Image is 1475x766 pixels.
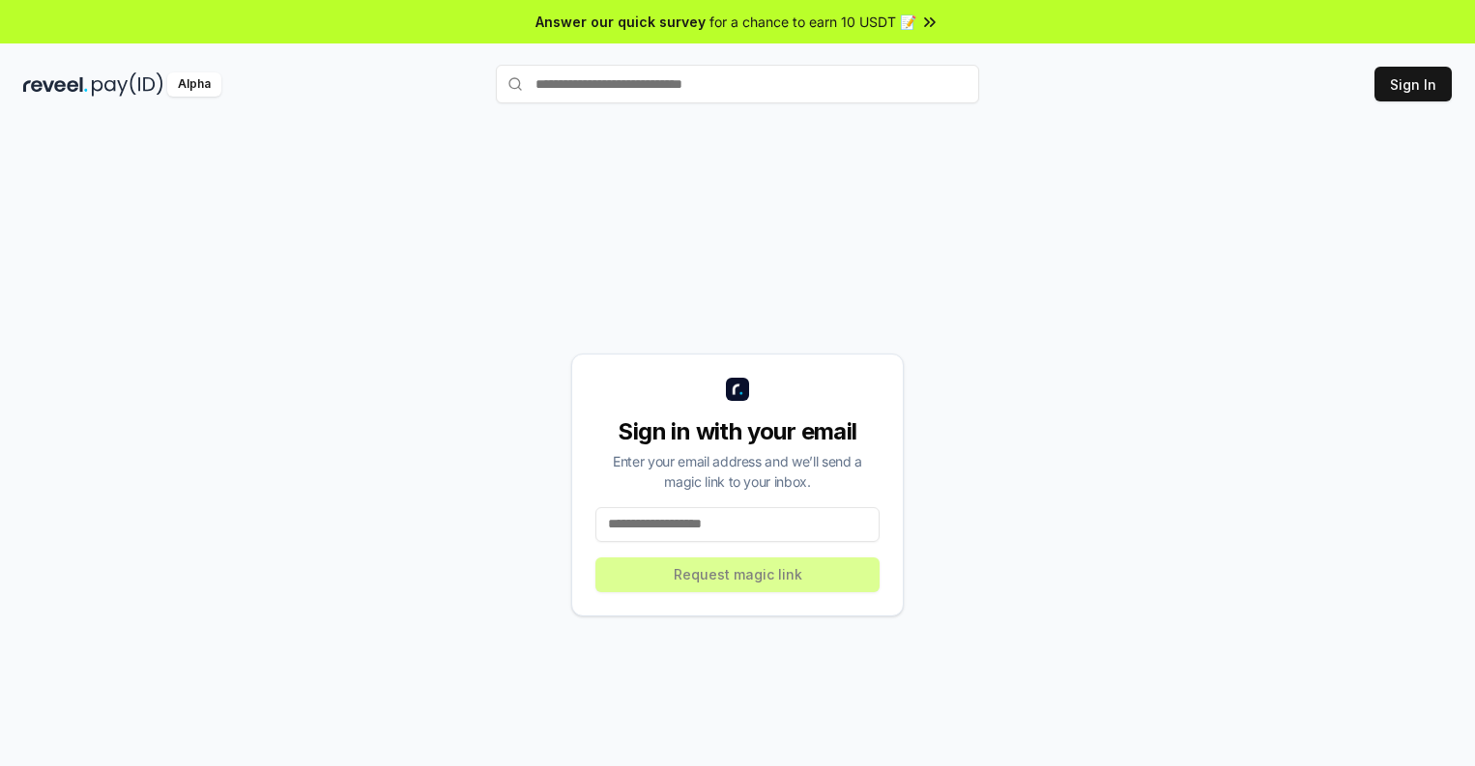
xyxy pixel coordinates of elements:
[92,72,163,97] img: pay_id
[1374,67,1452,101] button: Sign In
[595,416,880,447] div: Sign in with your email
[167,72,221,97] div: Alpha
[595,451,880,492] div: Enter your email address and we’ll send a magic link to your inbox.
[23,72,88,97] img: reveel_dark
[709,12,916,32] span: for a chance to earn 10 USDT 📝
[726,378,749,401] img: logo_small
[535,12,706,32] span: Answer our quick survey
